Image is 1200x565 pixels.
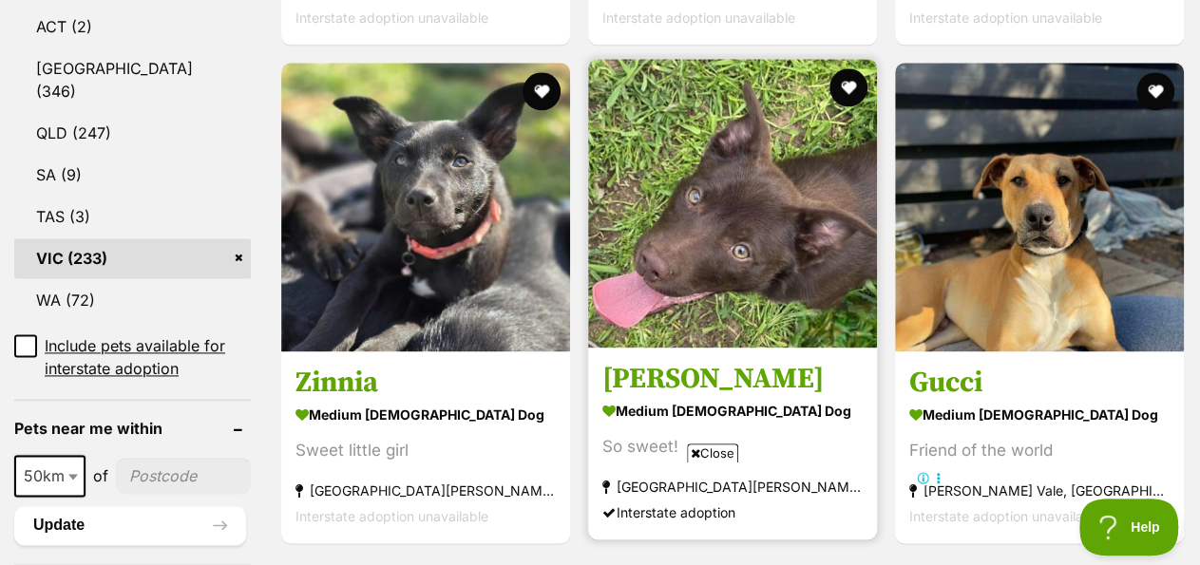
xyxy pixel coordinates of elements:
img: Gucci - Australian Kelpie x Staffordshire Bull Terrier Dog [895,63,1184,351]
span: 50km [16,462,84,489]
a: TAS (3) [14,197,251,236]
span: of [93,464,108,487]
img: Abel - Australian Kelpie Dog [588,59,877,348]
strong: [PERSON_NAME] Vale, [GEOGRAPHIC_DATA] [909,478,1170,503]
button: favourite [523,72,561,110]
strong: medium [DEMOGRAPHIC_DATA] Dog [909,401,1170,428]
input: postcode [116,458,251,494]
button: favourite [1136,72,1174,110]
a: [PERSON_NAME] medium [DEMOGRAPHIC_DATA] Dog So sweet! [GEOGRAPHIC_DATA][PERSON_NAME][GEOGRAPHIC_D... [588,347,877,539]
button: favourite [829,68,867,106]
span: Interstate adoption unavailable [909,9,1102,26]
button: Update [14,506,246,544]
img: Zinnia - Australian Kelpie Dog [281,63,570,351]
span: Include pets available for interstate adoption [45,334,251,380]
strong: medium [DEMOGRAPHIC_DATA] Dog [295,401,556,428]
div: So sweet! [602,434,863,460]
div: Friend of the world [909,438,1170,463]
span: Interstate adoption unavailable [295,9,488,26]
span: Interstate adoption unavailable [602,9,795,26]
a: Include pets available for interstate adoption [14,334,251,380]
span: Interstate adoption unavailable [909,508,1102,524]
a: Zinnia medium [DEMOGRAPHIC_DATA] Dog Sweet little girl [GEOGRAPHIC_DATA][PERSON_NAME][GEOGRAPHIC_... [281,350,570,543]
h3: [PERSON_NAME] [602,361,863,397]
header: Pets near me within [14,420,251,437]
h3: Gucci [909,365,1170,401]
span: Close [687,443,738,462]
a: VIC (233) [14,238,251,278]
iframe: Advertisement [255,470,946,556]
iframe: Help Scout Beacon - Open [1079,499,1181,556]
a: ACT (2) [14,7,251,47]
span: 50km [14,455,86,497]
a: SA (9) [14,155,251,195]
a: [GEOGRAPHIC_DATA] (346) [14,48,251,111]
h3: Zinnia [295,365,556,401]
div: Sweet little girl [295,438,556,463]
a: Gucci medium [DEMOGRAPHIC_DATA] Dog Friend of the world [PERSON_NAME] Vale, [GEOGRAPHIC_DATA] Int... [895,350,1184,543]
strong: medium [DEMOGRAPHIC_DATA] Dog [602,397,863,424]
a: WA (72) [14,280,251,320]
a: QLD (247) [14,113,251,153]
